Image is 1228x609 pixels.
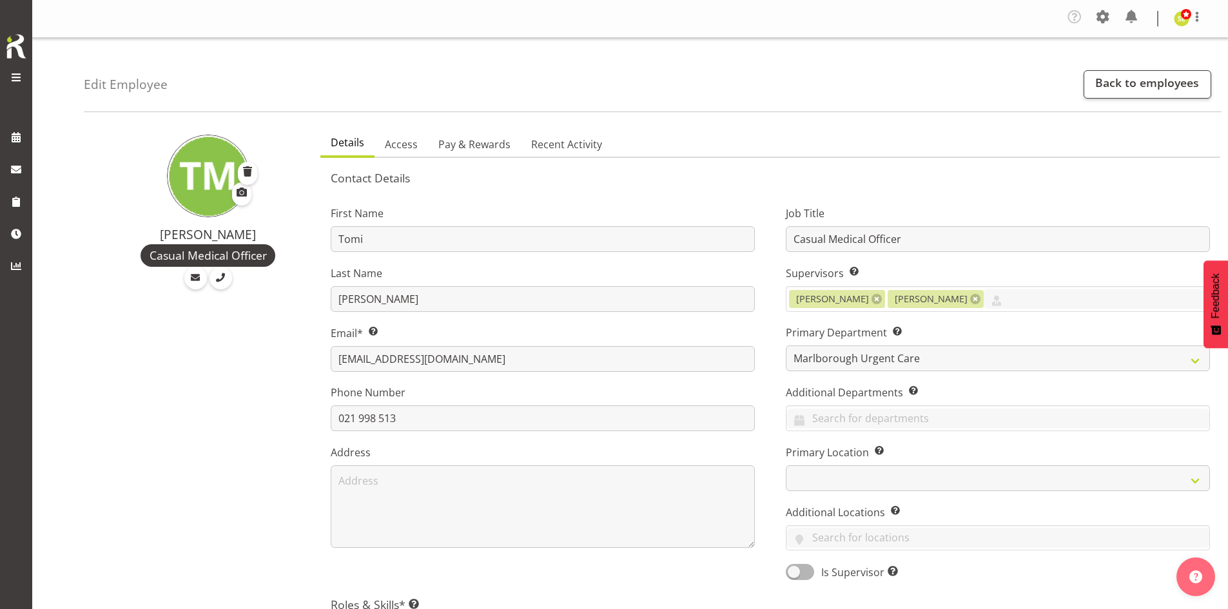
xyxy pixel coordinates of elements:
label: Job Title [786,206,1210,221]
h5: Contact Details [331,171,1210,185]
span: Casual Medical Officer [150,247,267,264]
input: Phone Number [331,405,755,431]
input: Last Name [331,286,755,312]
label: Email* [331,325,755,341]
input: Search for departments [786,409,1209,429]
button: Feedback - Show survey [1204,260,1228,348]
label: Primary Location [786,445,1210,460]
img: sarah-edwards11800.jpg [1174,11,1189,26]
h4: [PERSON_NAME] [111,227,305,242]
input: Search for locations [786,528,1209,548]
label: Supervisors [786,266,1210,281]
span: Is Supervisor [814,565,898,580]
label: First Name [331,206,755,221]
label: Primary Department [786,325,1210,340]
label: Additional Departments [786,385,1210,400]
label: Last Name [331,266,755,281]
span: Feedback [1210,273,1222,318]
label: Address [331,445,755,460]
span: Recent Activity [531,137,602,152]
a: Back to employees [1084,70,1211,99]
span: Details [331,135,364,150]
h4: Edit Employee [84,77,168,92]
input: Job Title [786,226,1210,252]
label: Phone Number [331,385,755,400]
label: Additional Locations [786,505,1210,520]
span: Pay & Rewards [438,137,511,152]
span: [PERSON_NAME] [895,292,968,306]
span: [PERSON_NAME] [796,292,869,306]
a: Email Employee [184,267,207,289]
input: Email Address [331,346,755,372]
span: Access [385,137,418,152]
img: tomi-moore11878.jpg [167,135,249,217]
input: First Name [331,226,755,252]
img: Rosterit icon logo [3,32,29,61]
a: Call Employee [210,267,232,289]
img: help-xxl-2.png [1189,570,1202,583]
